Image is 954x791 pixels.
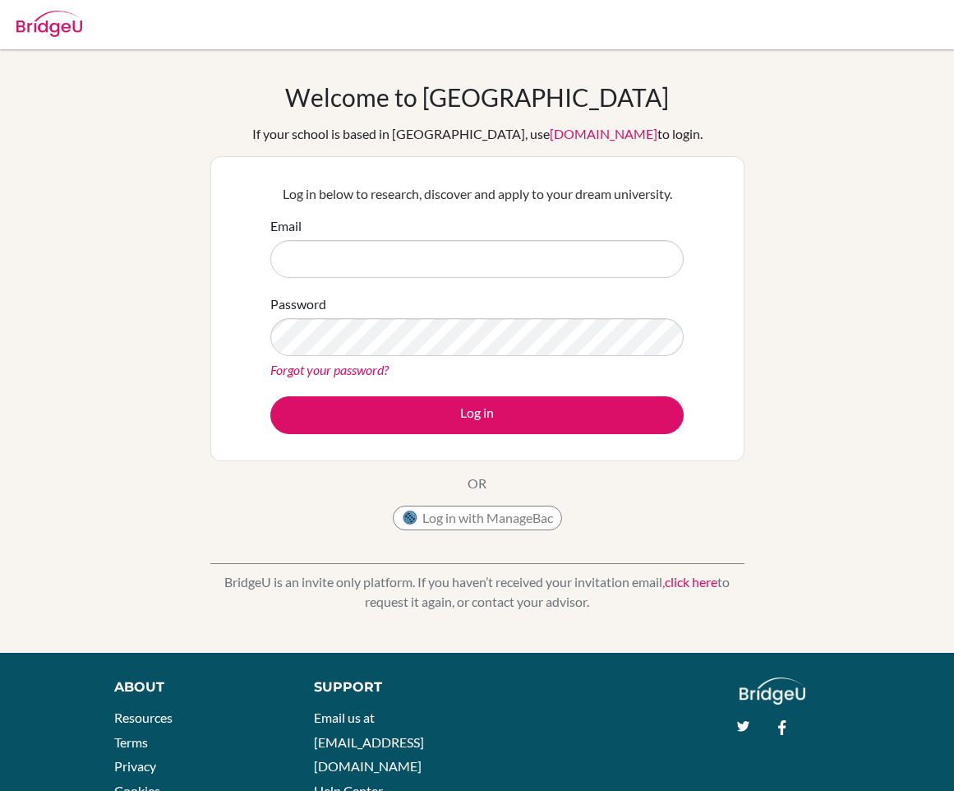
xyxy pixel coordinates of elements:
[270,362,389,377] a: Forgot your password?
[16,11,82,37] img: Bridge-U
[270,294,326,314] label: Password
[210,572,744,612] p: BridgeU is an invite only platform. If you haven’t received your invitation email, to request it ...
[314,710,424,774] a: Email us at [EMAIL_ADDRESS][DOMAIN_NAME]
[270,216,302,236] label: Email
[114,758,156,774] a: Privacy
[393,506,562,530] button: Log in with ManageBac
[252,124,703,144] div: If your school is based in [GEOGRAPHIC_DATA], use to login.
[314,678,461,697] div: Support
[114,710,173,725] a: Resources
[665,574,717,590] a: click here
[114,678,277,697] div: About
[114,734,148,750] a: Terms
[270,396,684,434] button: Log in
[740,678,806,705] img: logo_white@2x-f4f0deed5e89b7ecb1c2cc34c3e3d731f90f0f143d5ea2071677605dd97b5244.png
[550,126,657,141] a: [DOMAIN_NAME]
[285,82,669,112] h1: Welcome to [GEOGRAPHIC_DATA]
[468,474,486,493] p: OR
[270,184,684,204] p: Log in below to research, discover and apply to your dream university.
